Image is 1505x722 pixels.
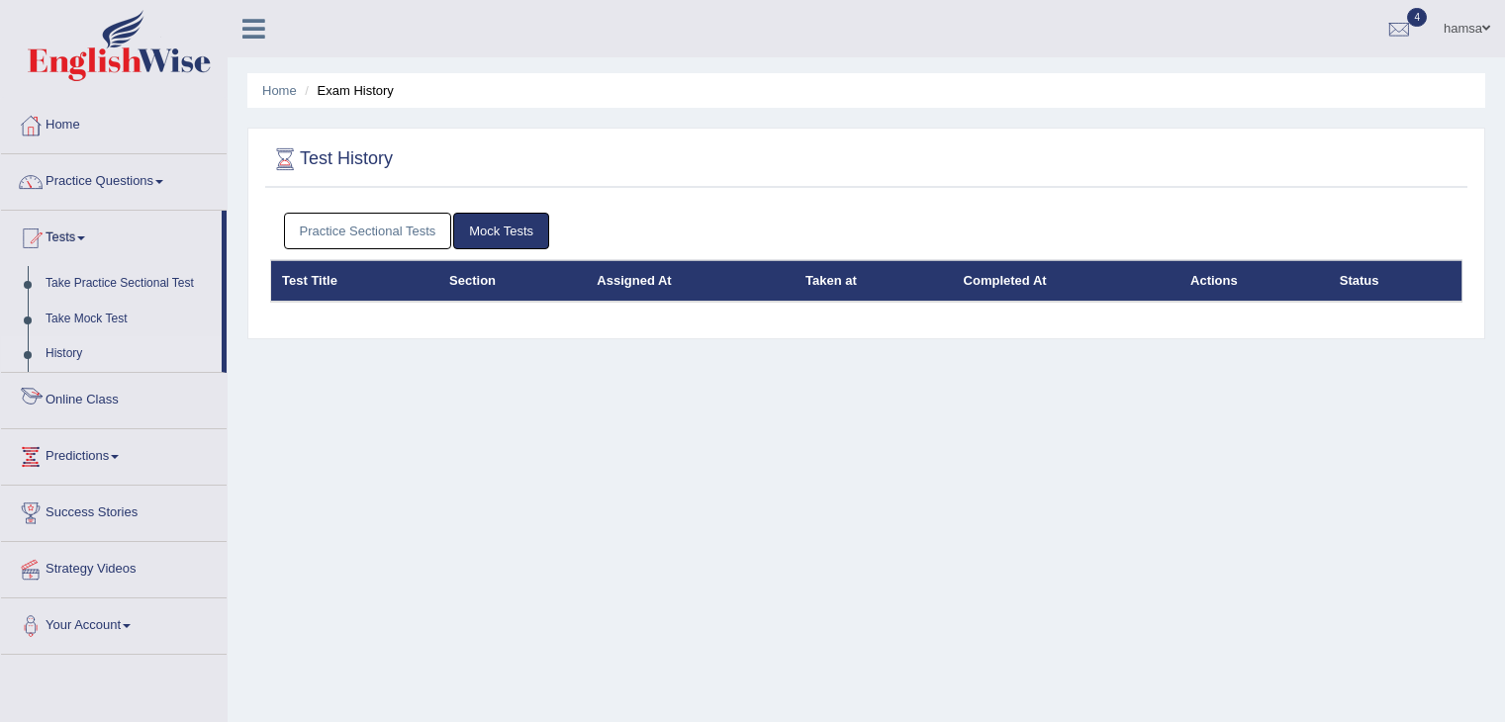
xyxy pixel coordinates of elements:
a: Mock Tests [453,213,549,249]
a: Practice Questions [1,154,227,204]
th: Status [1329,260,1462,302]
th: Assigned At [586,260,795,302]
th: Actions [1179,260,1329,302]
span: 4 [1407,8,1427,27]
a: Predictions [1,429,227,479]
a: Your Account [1,598,227,648]
a: Online Class [1,373,227,422]
a: Take Practice Sectional Test [37,266,222,302]
a: Home [262,83,297,98]
th: Taken at [795,260,953,302]
th: Section [438,260,586,302]
a: Home [1,98,227,147]
th: Completed At [953,260,1179,302]
a: Strategy Videos [1,542,227,591]
th: Test Title [271,260,439,302]
h2: Test History [270,144,393,174]
a: Take Mock Test [37,302,222,337]
a: Success Stories [1,486,227,535]
a: History [37,336,222,372]
a: Practice Sectional Tests [284,213,452,249]
li: Exam History [300,81,394,100]
a: Tests [1,211,222,260]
